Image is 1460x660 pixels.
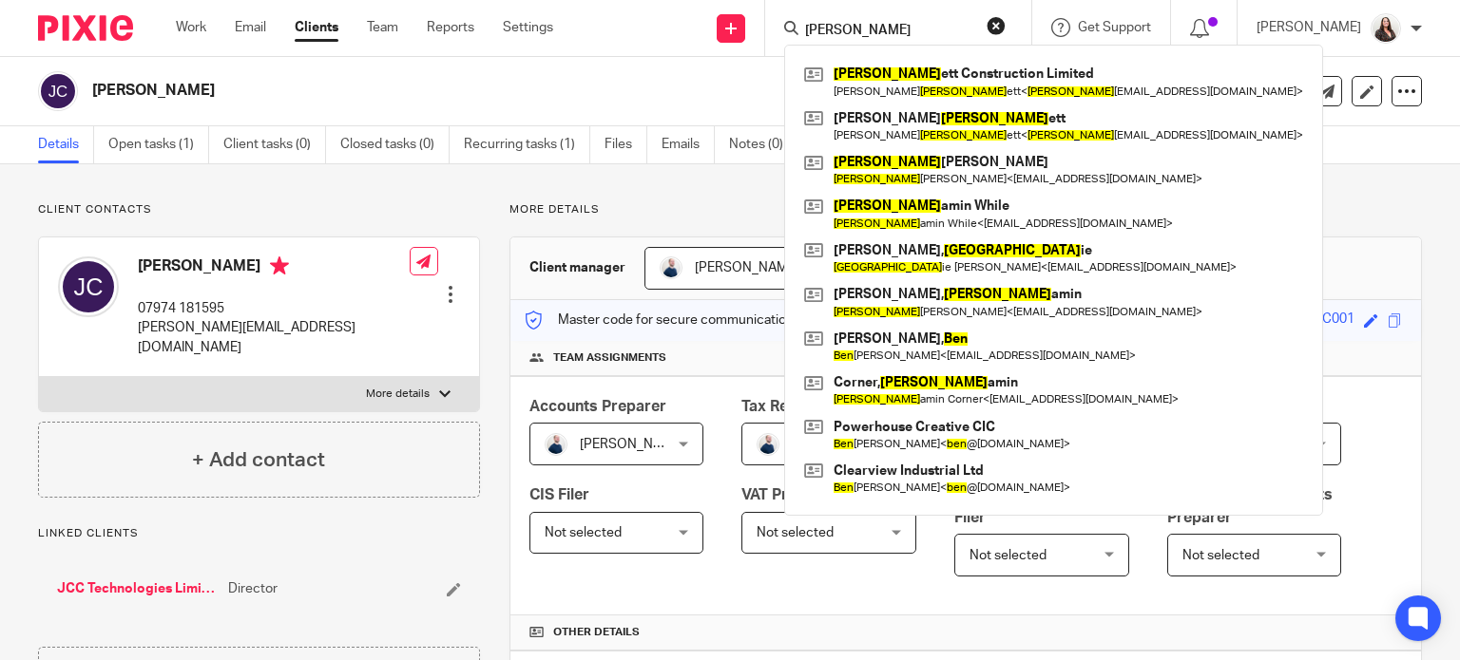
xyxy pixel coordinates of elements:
p: More details [366,387,430,402]
span: Team assignments [553,350,666,366]
a: Settings [503,18,553,37]
a: Closed tasks (0) [340,126,450,163]
div: JCC001 [1305,310,1354,331]
a: Clients [295,18,338,37]
h3: Client manager [529,258,625,277]
span: Not selected [970,549,1047,562]
span: Confirmation Statement Filer [954,487,1126,524]
span: Not selected [1182,549,1259,562]
img: MC_T&CO-3.jpg [660,256,682,279]
span: [PERSON_NAME] [580,438,684,451]
a: Open tasks (1) [108,126,209,163]
img: svg%3E [38,71,78,111]
span: Get Support [1078,21,1151,34]
span: Other details [553,625,640,640]
p: Master code for secure communications and files [525,311,853,330]
img: 2022.jpg [1371,13,1401,44]
span: Tax Return Preparer [741,399,886,414]
a: Team [367,18,398,37]
img: svg%3E [58,256,119,317]
p: 07974 181595 [138,299,410,318]
p: [PERSON_NAME] [1257,18,1361,37]
span: Accounts Preparer [529,399,666,414]
a: Recurring tasks (1) [464,126,590,163]
p: Client contacts [38,202,480,217]
a: Files [605,126,647,163]
span: Director [228,579,278,598]
span: Not selected [545,526,622,539]
button: Clear [987,16,1006,35]
a: Client tasks (0) [223,126,326,163]
a: Reports [427,18,474,37]
img: MC_T&CO-3.jpg [757,433,779,456]
img: MC_T&CO-3.jpg [545,433,567,456]
span: [PERSON_NAME] [695,261,799,274]
a: Work [176,18,206,37]
input: Search [803,23,974,40]
h4: [PERSON_NAME] [138,256,410,280]
h2: [PERSON_NAME] [92,81,950,101]
p: [PERSON_NAME][EMAIL_ADDRESS][DOMAIN_NAME] [138,318,410,357]
img: Pixie [38,15,133,41]
span: VAT Preparer [741,487,836,502]
a: Emails [662,126,715,163]
span: Management Accounts Preparer [1167,487,1333,524]
a: JCC Technologies Limited [57,579,219,598]
p: Linked clients [38,526,480,541]
i: Primary [270,256,289,275]
span: Not selected [757,526,834,539]
a: Notes (0) [729,126,798,163]
p: More details [509,202,1422,217]
span: CIS Filer [529,487,589,502]
h4: + Add contact [192,445,325,475]
a: Details [38,126,94,163]
a: Email [235,18,266,37]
